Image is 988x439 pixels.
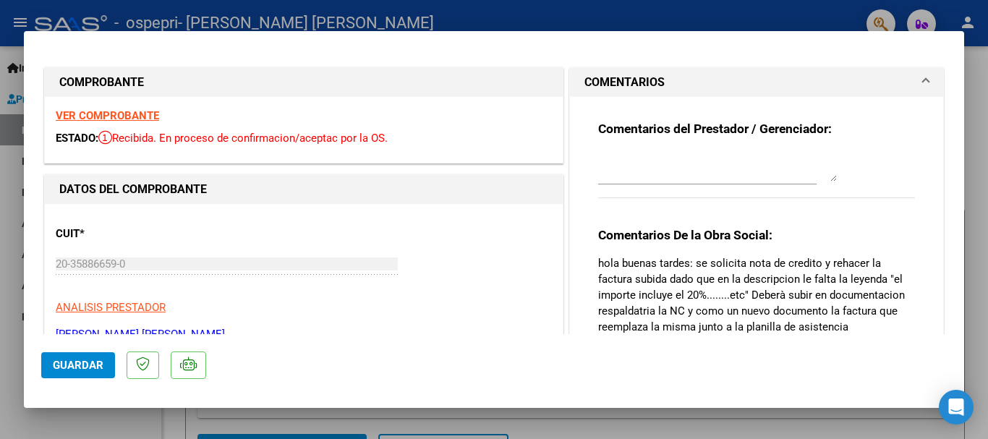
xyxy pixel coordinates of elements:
[56,326,552,343] p: [PERSON_NAME] [PERSON_NAME]
[56,226,205,242] p: CUIT
[56,109,159,122] a: VER COMPROBANTE
[584,74,665,91] h1: COMENTARIOS
[41,352,115,378] button: Guardar
[59,182,207,196] strong: DATOS DEL COMPROBANTE
[98,132,388,145] span: Recibida. En proceso de confirmacion/aceptac por la OS.
[56,132,98,145] span: ESTADO:
[570,68,943,97] mat-expansion-panel-header: COMENTARIOS
[56,301,166,314] span: ANALISIS PRESTADOR
[53,359,103,372] span: Guardar
[598,122,832,136] strong: Comentarios del Prestador / Gerenciador:
[939,390,974,425] div: Open Intercom Messenger
[598,228,772,242] strong: Comentarios De la Obra Social:
[59,75,144,89] strong: COMPROBANTE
